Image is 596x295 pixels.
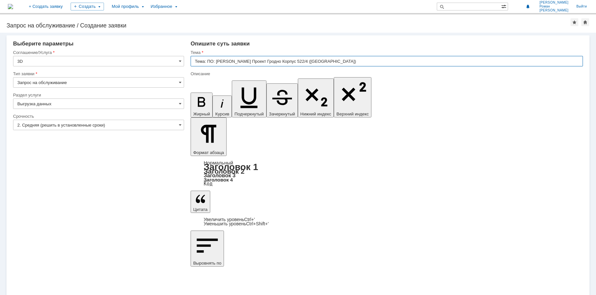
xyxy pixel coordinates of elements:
span: Цитата [193,207,208,212]
span: Опишите суть заявки [191,41,250,47]
div: Создать [71,3,104,10]
button: Курсив [213,95,232,117]
button: Верхний индекс [334,77,371,117]
span: Ctrl+' [244,217,255,222]
a: Decrease [204,221,269,226]
div: Добавить в избранное [570,18,578,26]
div: Формат абзаца [191,161,583,186]
button: Зачеркнутый [266,83,298,117]
div: Цитата [191,217,583,226]
span: Нижний индекс [300,112,332,116]
span: Роман [539,5,569,9]
span: [PERSON_NAME] [539,9,569,12]
a: Заголовок 3 [204,172,235,178]
span: Курсив [215,112,229,116]
span: [PERSON_NAME] [539,1,569,5]
a: Заголовок 2 [204,167,245,175]
div: Описание [191,72,582,76]
span: Расширенный поиск [501,3,508,9]
div: Тема [191,50,582,55]
span: Выровнять по [193,261,221,266]
span: Зачеркнутый [269,112,295,116]
img: logo [8,4,13,9]
span: Выберите параметры [13,41,74,47]
span: Ctrl+Shift+' [246,221,269,226]
div: Запрос на обслуживание / Создание заявки [7,22,570,29]
span: Формат абзаца [193,150,224,155]
a: Заголовок 1 [204,162,258,172]
div: Срочность [13,114,183,118]
button: Выровнять по [191,231,224,267]
button: Жирный [191,93,213,117]
a: Перейти на домашнюю страницу [8,4,13,9]
a: Нормальный [204,160,233,165]
div: Сделать домашней страницей [581,18,589,26]
span: Жирный [193,112,210,116]
span: Верхний индекс [336,112,369,116]
button: Цитата [191,191,210,213]
div: Тип заявки [13,72,183,76]
a: Increase [204,217,255,222]
span: Подчеркнутый [234,112,264,116]
button: Нижний индекс [298,78,334,117]
button: Подчеркнутый [232,80,266,117]
button: Формат абзаца [191,117,227,156]
a: Код [204,181,213,187]
a: Заголовок 4 [204,177,233,182]
div: Раздел услуги [13,93,183,97]
div: Соглашение/Услуга [13,50,183,55]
